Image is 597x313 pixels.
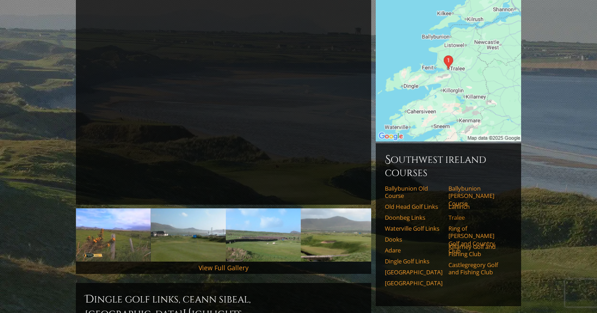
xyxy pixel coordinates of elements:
[448,261,506,276] a: Castlegregory Golf and Fishing Club
[448,243,506,258] a: Killarney Golf and Fishing Club
[448,214,506,221] a: Tralee
[385,279,443,287] a: [GEOGRAPHIC_DATA]
[385,214,443,221] a: Doonbeg Links
[385,203,443,210] a: Old Head Golf Links
[199,263,249,272] a: View Full Gallery
[385,185,443,200] a: Ballybunion Old Course
[385,225,443,232] a: Waterville Golf Links
[385,257,443,265] a: Dingle Golf Links
[385,236,443,243] a: Dooks
[448,185,506,207] a: Ballybunion [PERSON_NAME] Course
[385,247,443,254] a: Adare
[385,152,512,179] h6: Southwest Ireland Courses
[385,268,443,276] a: [GEOGRAPHIC_DATA]
[448,203,506,210] a: Lahinch
[448,225,506,254] a: Ring of [PERSON_NAME] Golf and Country Club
